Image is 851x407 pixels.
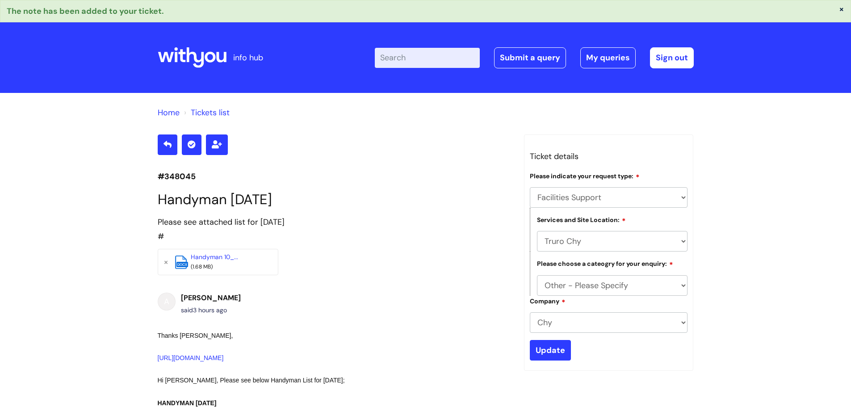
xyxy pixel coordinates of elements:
[537,259,673,268] label: Please choose a cateogry for your enquiry:
[158,107,180,118] a: Home
[193,306,227,314] span: Mon, 8 Sep, 2025 at 11:49 AM
[181,305,241,316] div: said
[158,375,478,386] div: Hi [PERSON_NAME], Please see below Handyman List for [DATE];
[530,340,571,361] input: Update
[158,191,511,208] h1: Handyman [DATE]
[181,293,241,302] b: [PERSON_NAME]
[191,253,238,261] a: Handyman 10_...
[580,47,636,68] a: My queries
[158,215,511,229] div: Please see attached list for [DATE]
[158,105,180,120] li: Solution home
[182,105,230,120] li: Tickets list
[494,47,566,68] a: Submit a query
[233,50,263,65] p: info hub
[537,215,626,224] label: Services and Site Location:
[530,171,640,180] label: Please indicate your request type:
[650,47,694,68] a: Sign out
[158,293,176,310] div: A
[530,149,688,164] h3: Ticket details
[158,215,511,244] div: #
[375,48,480,67] input: Search
[158,399,217,407] strong: HANDYMAN [DATE]
[839,5,844,13] button: ×
[158,169,511,184] p: #348045
[375,47,694,68] div: | -
[158,354,224,361] a: [URL][DOMAIN_NAME]
[158,330,478,364] div: Thanks [PERSON_NAME],
[530,296,566,305] label: Company
[191,107,230,118] a: Tickets list
[191,262,262,272] div: (1.68 MB)
[176,262,189,267] span: docx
